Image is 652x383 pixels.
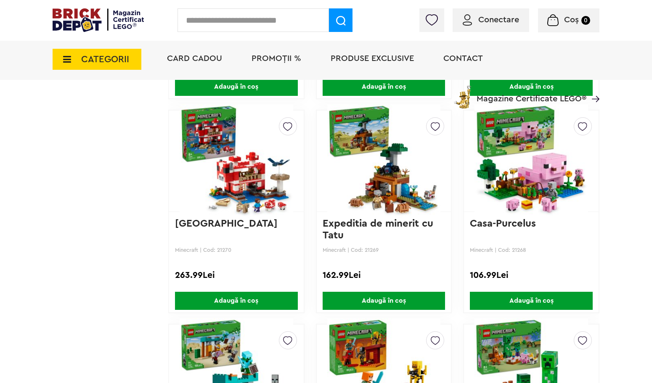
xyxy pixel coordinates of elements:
span: Adaugă în coș [323,292,445,310]
p: Minecraft | Cod: 21270 [175,247,298,253]
span: CATEGORII [81,55,129,64]
a: PROMOȚII % [252,54,301,63]
a: [GEOGRAPHIC_DATA] [175,219,278,229]
span: Magazine Certificate LEGO® [477,84,586,103]
p: Minecraft | Cod: 21269 [323,247,445,253]
p: Minecraft | Cod: 21268 [470,247,593,253]
span: Conectare [478,16,519,24]
a: Casa-Purcelus [470,219,536,229]
a: Adaugă în coș [464,292,599,310]
a: Adaugă în coș [317,292,451,310]
div: 263.99Lei [175,270,298,281]
div: 106.99Lei [470,270,593,281]
small: 0 [581,16,590,25]
a: Expeditia de minerit cu Tatu [323,219,436,240]
a: Magazine Certificate LEGO® [586,84,599,92]
span: Coș [564,16,579,24]
img: Expeditia de minerit cu Tatu [327,102,441,220]
img: Casa Mooshroom [180,102,293,220]
img: Casa-Purcelus [474,102,588,220]
div: 162.99Lei [323,270,445,281]
span: Adaugă în coș [175,292,298,310]
span: Adaugă în coș [470,292,593,310]
a: Produse exclusive [331,54,414,63]
a: Card Cadou [167,54,222,63]
a: Contact [443,54,483,63]
a: Conectare [463,16,519,24]
a: Adaugă în coș [169,292,304,310]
